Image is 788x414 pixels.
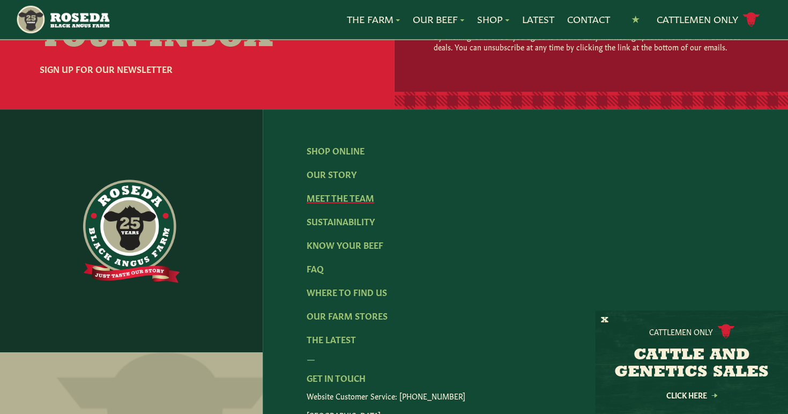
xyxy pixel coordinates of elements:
[307,309,388,321] a: Our Farm Stores
[16,4,109,35] img: https://roseda.com/wp-content/uploads/2021/05/roseda-25-header.png
[307,333,356,345] a: The Latest
[307,239,383,250] a: Know Your Beef
[307,191,374,203] a: Meet The Team
[601,315,608,326] button: X
[522,12,554,26] a: Latest
[307,144,365,156] a: Shop Online
[40,62,314,75] h6: Sign Up For Our Newsletter
[413,12,464,26] a: Our Beef
[657,10,760,29] a: Cattlemen Only
[434,31,742,52] p: By clicking "Subscribe" you agree to receive tasty marketing updates from us with delicious deals...
[83,180,180,283] img: https://roseda.com/wp-content/uploads/2021/06/roseda-25-full@2x.png
[649,326,713,337] p: Cattlemen Only
[307,168,356,180] a: Our Story
[643,391,740,398] a: Click Here
[477,12,509,26] a: Shop
[307,390,745,401] p: Website Customer Service: [PHONE_NUMBER]
[307,262,324,274] a: FAQ
[717,324,734,338] img: cattle-icon.svg
[307,352,745,365] div: —
[307,286,387,298] a: Where To Find Us
[307,215,375,227] a: Sustainability
[608,347,775,381] h3: CATTLE AND GENETICS SALES
[347,12,400,26] a: The Farm
[567,12,610,26] a: Contact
